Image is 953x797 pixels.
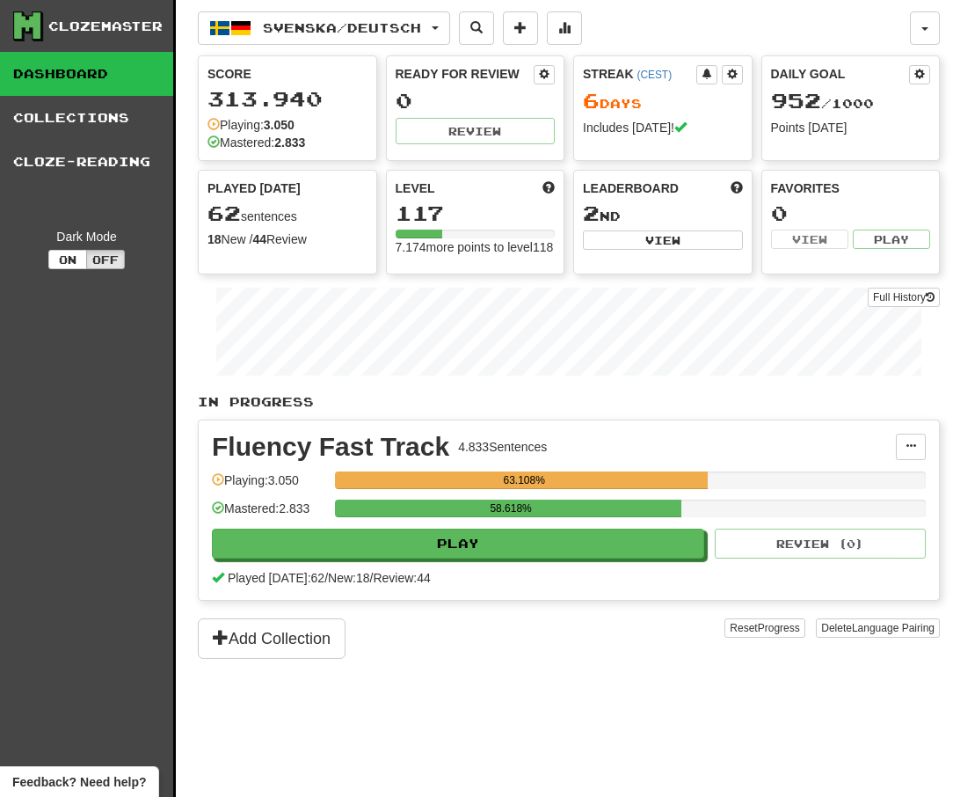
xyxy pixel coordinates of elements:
[212,529,704,559] button: Play
[852,622,935,634] span: Language Pairing
[207,232,222,246] strong: 18
[637,69,672,81] a: (CEST)
[370,571,374,585] span: /
[48,18,163,35] div: Clozemaster
[771,202,931,224] div: 0
[396,238,556,256] div: 7.174 more points to level 118
[542,179,555,197] span: Score more points to level up
[340,500,681,517] div: 58.618%
[12,773,146,791] span: Open feedback widget
[396,202,556,224] div: 117
[198,618,346,659] button: Add Collection
[207,230,367,248] div: New / Review
[264,118,295,132] strong: 3.050
[583,119,743,136] div: Includes [DATE]!
[583,230,743,250] button: View
[396,118,556,144] button: Review
[731,179,743,197] span: This week in points, UTC
[48,250,87,269] button: On
[328,571,369,585] span: New: 18
[198,11,450,45] button: Svenska/Deutsch
[771,96,874,111] span: / 1000
[207,88,367,110] div: 313.940
[340,472,708,489] div: 63.108%
[228,571,324,585] span: Played [DATE]: 62
[547,11,582,45] button: More stats
[212,434,449,460] div: Fluency Fast Track
[459,11,494,45] button: Search sentences
[771,230,848,249] button: View
[274,135,305,150] strong: 2.833
[207,201,241,225] span: 62
[771,65,910,84] div: Daily Goal
[207,134,305,151] div: Mastered:
[724,618,804,638] button: ResetProgress
[263,20,421,35] span: Svenska / Deutsch
[583,179,679,197] span: Leaderboard
[715,529,926,559] button: Review (0)
[458,438,547,456] div: 4.833 Sentences
[207,202,367,225] div: sentences
[816,618,940,638] button: DeleteLanguage Pairing
[212,500,326,529] div: Mastered: 2.833
[868,288,940,307] a: Full History
[207,116,295,134] div: Playing:
[324,571,328,585] span: /
[583,201,600,225] span: 2
[212,472,326,501] div: Playing: 3.050
[758,622,800,634] span: Progress
[396,90,556,112] div: 0
[583,90,743,113] div: Day s
[86,250,125,269] button: Off
[583,88,600,113] span: 6
[396,179,435,197] span: Level
[207,65,367,83] div: Score
[396,65,535,83] div: Ready for Review
[853,230,930,249] button: Play
[583,202,743,225] div: nd
[771,88,821,113] span: 952
[771,119,931,136] div: Points [DATE]
[207,179,301,197] span: Played [DATE]
[252,232,266,246] strong: 44
[771,179,931,197] div: Favorites
[503,11,538,45] button: Add sentence to collection
[198,393,940,411] p: In Progress
[13,228,160,245] div: Dark Mode
[583,65,696,83] div: Streak
[373,571,430,585] span: Review: 44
